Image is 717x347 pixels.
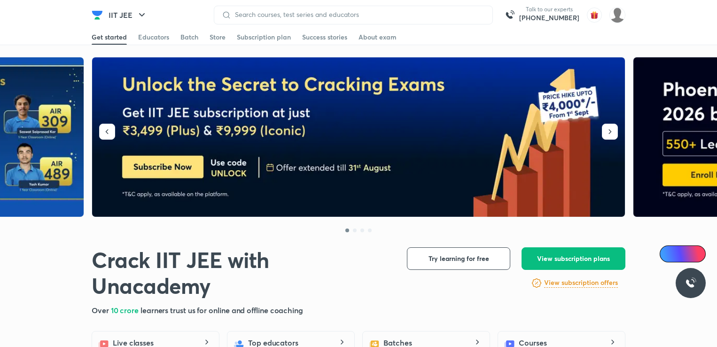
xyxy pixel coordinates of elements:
span: Over [92,305,111,315]
span: 10 crore [111,305,140,315]
a: Batch [180,30,198,45]
img: avatar [587,8,602,23]
div: Get started [92,32,127,42]
a: Get started [92,30,127,45]
div: Batch [180,32,198,42]
div: Success stories [302,32,347,42]
img: call-us [500,6,519,24]
div: About exam [358,32,397,42]
div: Educators [138,32,169,42]
a: [PHONE_NUMBER] [519,13,579,23]
a: Success stories [302,30,347,45]
h6: View subscription offers [544,278,618,288]
img: ttu [685,277,696,289]
a: Subscription plan [237,30,291,45]
button: Try learning for free [407,247,510,270]
button: View subscription plans [522,247,625,270]
div: Subscription plan [237,32,291,42]
span: Ai Doubts [675,250,700,258]
div: Store [210,32,226,42]
a: View subscription offers [544,277,618,289]
a: Store [210,30,226,45]
h1: Crack IIT JEE with Unacademy [92,247,392,299]
img: Sai Rakshith [609,7,625,23]
a: About exam [358,30,397,45]
img: Icon [665,250,673,258]
img: Company Logo [92,9,103,21]
span: View subscription plans [537,254,610,263]
input: Search courses, test series and educators [231,11,485,18]
a: Ai Doubts [660,245,706,262]
a: Educators [138,30,169,45]
span: Try learning for free [429,254,489,263]
span: learners trust us for online and offline coaching [140,305,303,315]
p: Talk to our experts [519,6,579,13]
button: IIT JEE [103,6,153,24]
